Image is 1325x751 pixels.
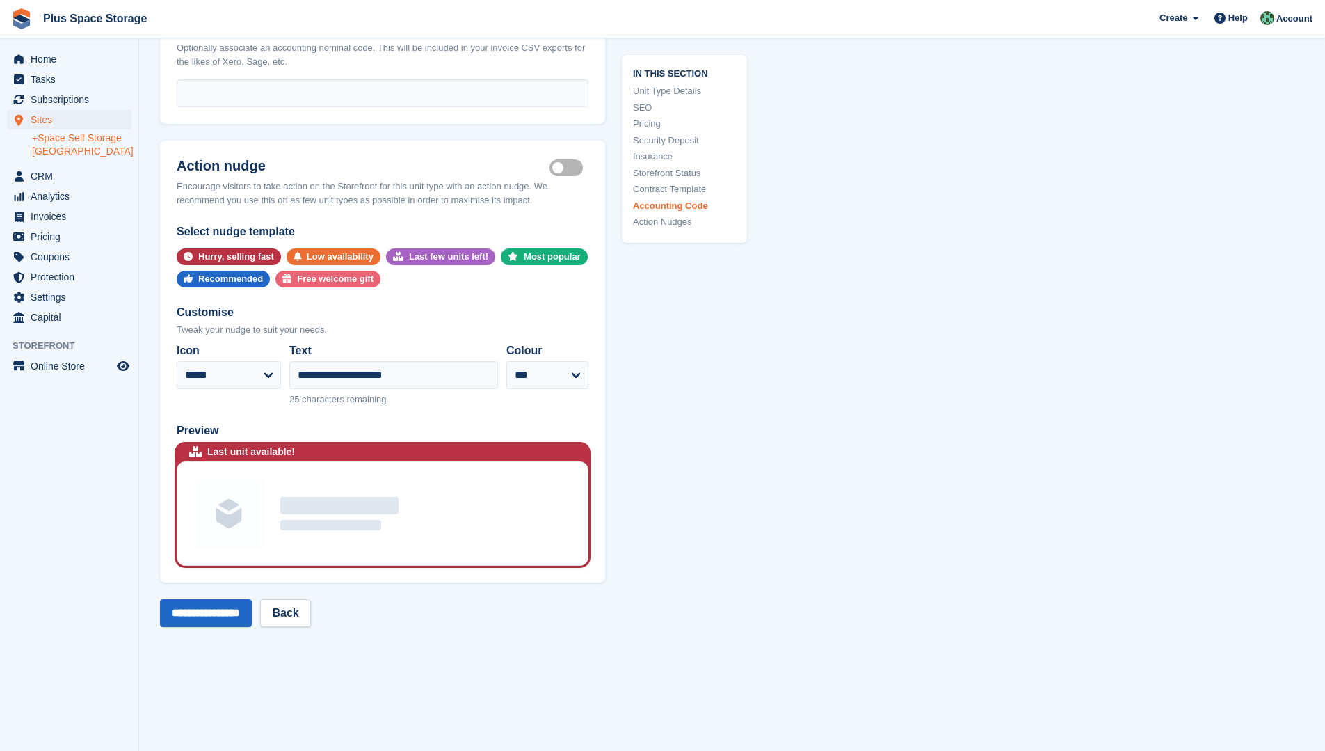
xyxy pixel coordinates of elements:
span: In this section [633,65,736,79]
div: Last unit available! [207,445,295,459]
a: menu [7,356,131,376]
a: menu [7,247,131,267]
span: characters remaining [302,394,386,404]
div: Last few units left! [409,248,488,265]
span: Sites [31,110,114,129]
h2: Action nudge [177,157,549,174]
span: Storefront [13,339,138,353]
a: menu [7,308,131,327]
span: Home [31,49,114,69]
a: Unit Type Details [633,84,736,98]
a: menu [7,287,131,307]
label: Colour [506,342,588,359]
div: Customise [177,304,588,321]
a: SEO [633,100,736,114]
span: Settings [31,287,114,307]
a: +Space Self Storage [GEOGRAPHIC_DATA] [32,132,131,158]
span: Tasks [31,70,114,89]
button: Last few units left! [386,248,495,265]
div: Most popular [524,248,581,265]
span: Protection [31,267,114,287]
div: Tweak your nudge to suit your needs. [177,323,588,337]
span: Capital [31,308,114,327]
label: Is active [549,167,588,169]
img: Karolis Stasinskas [1260,11,1274,25]
button: Most popular [501,248,588,265]
a: Back [260,599,310,627]
a: menu [7,166,131,186]
span: Create [1159,11,1187,25]
button: Recommended [177,271,270,287]
label: Text [289,342,498,359]
span: Online Store [31,356,114,376]
a: menu [7,90,131,109]
span: Subscriptions [31,90,114,109]
img: Unit group image placeholder [194,479,264,548]
div: Encourage visitors to take action on the Storefront for this unit type with an action nudge. We r... [177,180,588,207]
span: Account [1276,12,1312,26]
a: Storefront Status [633,166,736,180]
a: menu [7,110,131,129]
a: Preview store [115,358,131,374]
a: Security Deposit [633,133,736,147]
a: menu [7,227,131,246]
a: menu [7,49,131,69]
div: Low availability [307,248,374,265]
a: menu [7,267,131,287]
a: menu [7,187,131,206]
div: Optionally associate an accounting nominal code. This will be included in your invoice CSV export... [177,41,588,68]
span: Analytics [31,187,114,206]
span: Coupons [31,247,114,267]
a: Insurance [633,150,736,164]
span: Help [1228,11,1248,25]
div: Free welcome gift [297,271,374,287]
img: stora-icon-8386f47178a22dfd0bd8f6a31ec36ba5ce8667c1dd55bd0f319d3a0aa187defe.svg [11,8,32,29]
a: Accounting Code [633,198,736,212]
button: Free welcome gift [275,271,380,287]
span: CRM [31,166,114,186]
span: Invoices [31,207,114,226]
div: Hurry, selling fast [198,248,274,265]
a: Contract Template [633,182,736,196]
a: Action Nudges [633,215,736,229]
label: Icon [177,342,281,359]
div: Select nudge template [177,223,588,240]
div: Recommended [198,271,263,287]
a: menu [7,207,131,226]
span: 25 [289,394,299,404]
a: menu [7,70,131,89]
a: Pricing [633,117,736,131]
div: Preview [177,422,588,439]
span: Pricing [31,227,114,246]
a: Plus Space Storage [38,7,152,30]
button: Hurry, selling fast [177,248,281,265]
button: Low availability [287,248,380,265]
